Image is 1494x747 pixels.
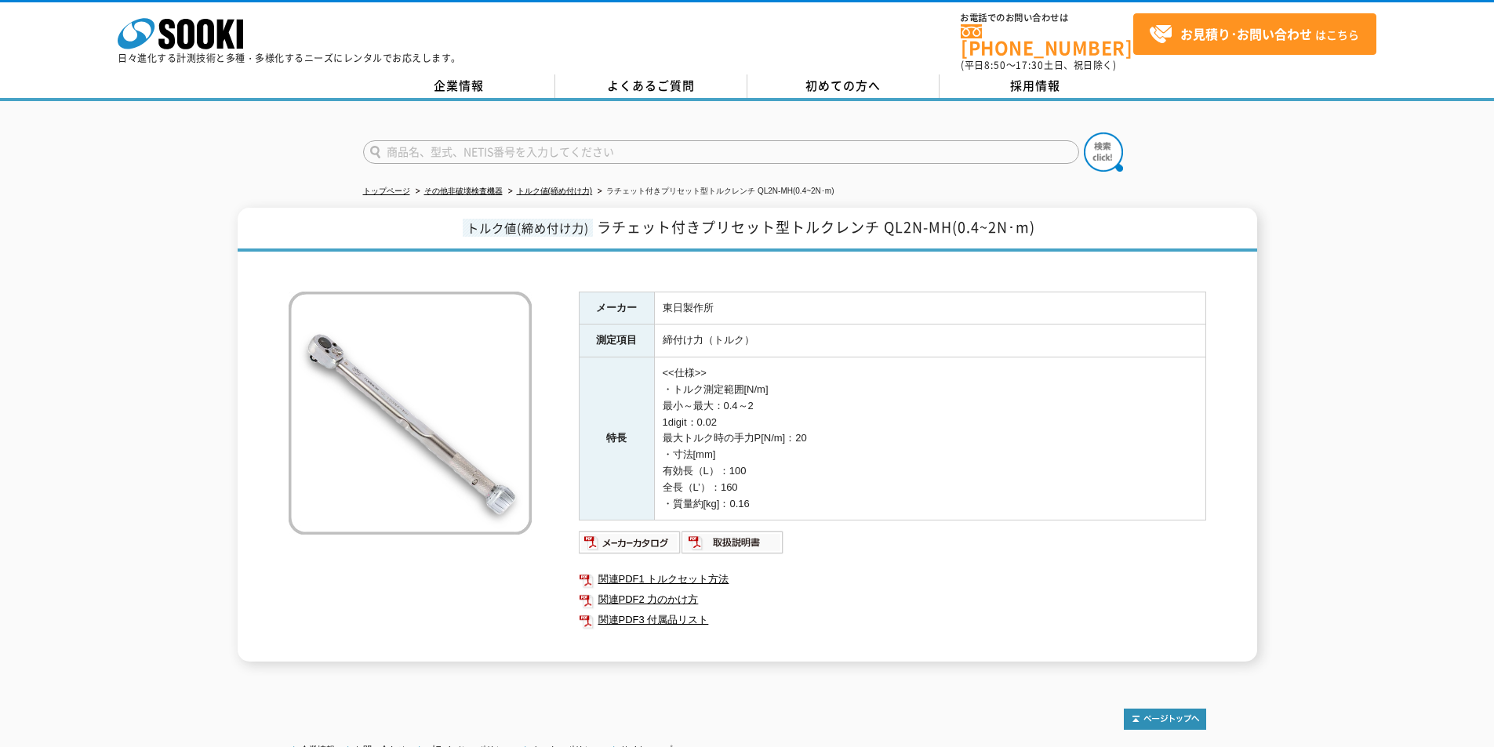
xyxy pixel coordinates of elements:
[363,140,1079,164] input: 商品名、型式、NETIS番号を入力してください
[579,325,654,357] th: 測定項目
[1016,58,1044,72] span: 17:30
[940,74,1132,98] a: 採用情報
[1084,132,1123,172] img: btn_search.png
[654,292,1205,325] td: 東日製作所
[363,74,555,98] a: 企業情報
[579,589,1206,610] a: 関連PDF2 力のかけ方
[463,219,593,237] span: トルク値(締め付け力)
[1149,23,1359,46] span: はこちら
[424,187,503,195] a: その他非破壊検査機器
[517,187,593,195] a: トルク値(締め付け力)
[961,13,1133,23] span: お電話でのお問い合わせは
[579,357,654,520] th: 特長
[682,541,784,553] a: 取扱説明書
[682,530,784,555] img: 取扱説明書
[118,53,461,63] p: 日々進化する計測技術と多種・多様化するニーズにレンタルでお応えします。
[984,58,1006,72] span: 8:50
[594,183,834,200] li: ラチェット付きプリセット型トルクレンチ QL2N-MH(0.4~2N･m)
[579,541,682,553] a: メーカーカタログ
[597,216,1035,238] span: ラチェット付きプリセット型トルクレンチ QL2N-MH(0.4~2N･m)
[555,74,747,98] a: よくあるご質問
[289,292,532,535] img: ラチェット付きプリセット型トルクレンチ QL2N-MH(0.4~2N･m)
[961,24,1133,56] a: [PHONE_NUMBER]
[579,292,654,325] th: メーカー
[1180,24,1312,43] strong: お見積り･お問い合わせ
[654,357,1205,520] td: <<仕様>> ・トルク測定範囲[N/m] 最小～最大：0.4～2 1digit：0.02 最大トルク時の手力P[N/m]：20 ・寸法[mm] 有効長（L）：100 全長（L’）：160 ・質量...
[747,74,940,98] a: 初めての方へ
[654,325,1205,357] td: 締付け力（トルク）
[805,77,881,94] span: 初めての方へ
[363,187,410,195] a: トップページ
[579,610,1206,630] a: 関連PDF3 付属品リスト
[1133,13,1376,55] a: お見積り･お問い合わせはこちら
[579,530,682,555] img: メーカーカタログ
[579,569,1206,589] a: 関連PDF1 トルクセット方法
[961,58,1116,72] span: (平日 ～ 土日、祝日除く)
[1124,709,1206,730] img: トップページへ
